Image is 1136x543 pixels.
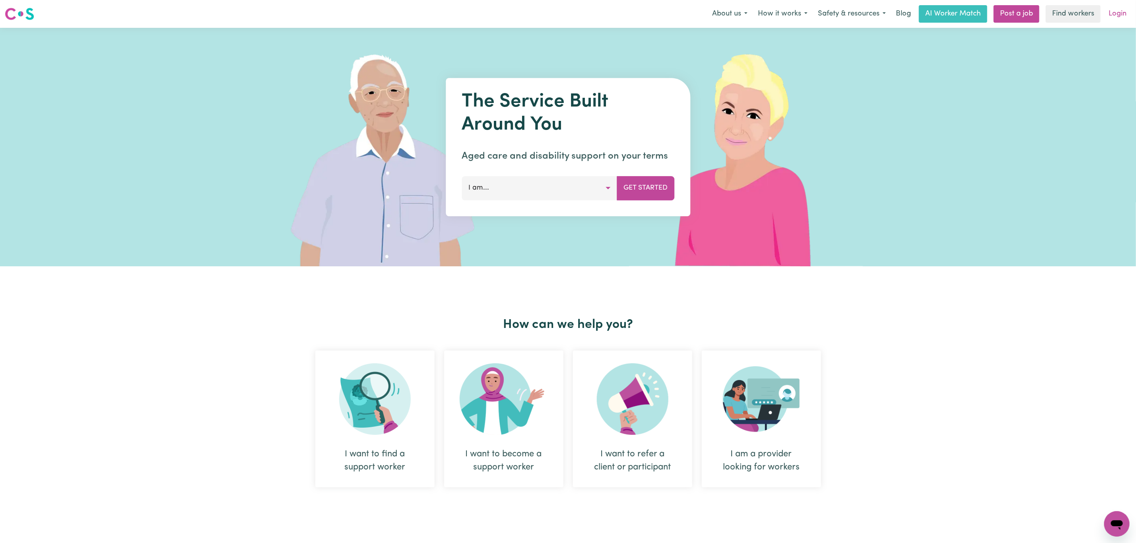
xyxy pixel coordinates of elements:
[463,448,544,474] div: I want to become a support worker
[311,317,826,332] h2: How can we help you?
[721,448,802,474] div: I am a provider looking for workers
[339,363,411,435] img: Search
[753,6,813,22] button: How it works
[462,91,674,136] h1: The Service Built Around You
[444,351,563,487] div: I want to become a support worker
[334,448,416,474] div: I want to find a support worker
[462,176,617,200] button: I am...
[5,5,34,23] a: Careseekers logo
[460,363,548,435] img: Become Worker
[702,351,821,487] div: I am a provider looking for workers
[813,6,891,22] button: Safety & resources
[919,5,987,23] a: AI Worker Match
[1046,5,1101,23] a: Find workers
[1104,511,1130,537] iframe: Button to launch messaging window, conversation in progress
[1104,5,1131,23] a: Login
[723,363,800,435] img: Provider
[707,6,753,22] button: About us
[315,351,435,487] div: I want to find a support worker
[994,5,1039,23] a: Post a job
[573,351,692,487] div: I want to refer a client or participant
[891,5,916,23] a: Blog
[617,176,674,200] button: Get Started
[5,7,34,21] img: Careseekers logo
[462,149,674,163] p: Aged care and disability support on your terms
[597,363,668,435] img: Refer
[592,448,673,474] div: I want to refer a client or participant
